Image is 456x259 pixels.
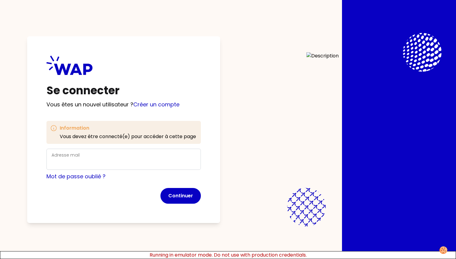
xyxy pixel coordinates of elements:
[160,188,201,204] button: Continuer
[133,101,179,108] a: Créer un compte
[60,133,196,140] p: Vous devez être connecté(e) pour accéder à cette page
[52,152,80,158] label: Adresse mail
[46,85,201,97] h1: Se connecter
[46,100,201,109] p: Vous êtes un nouvel utilisateur ?
[60,125,196,132] h3: Information
[435,243,451,257] button: Manage your preferences about cookies
[306,52,339,207] img: Description
[46,173,106,180] a: Mot de passe oublié ?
